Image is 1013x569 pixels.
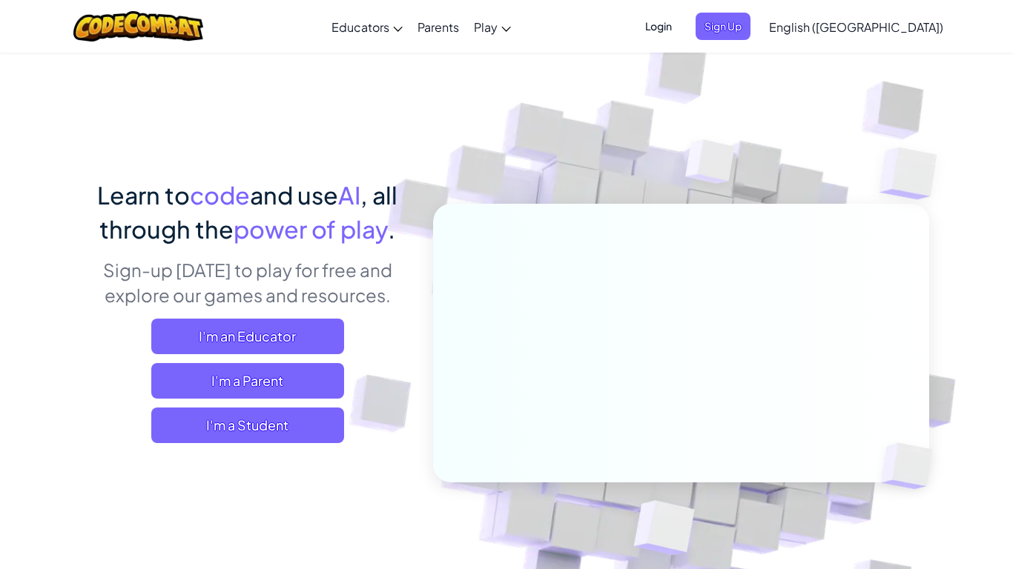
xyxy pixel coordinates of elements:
[324,7,410,47] a: Educators
[84,257,411,307] p: Sign-up [DATE] to play for free and explore our games and resources.
[636,13,681,40] button: Login
[338,180,360,210] span: AI
[474,19,498,35] span: Play
[151,407,344,443] button: I'm a Student
[73,11,203,41] img: CodeCombat logo
[151,363,344,399] a: I'm a Parent
[762,7,951,47] a: English ([GEOGRAPHIC_DATA])
[388,214,395,244] span: .
[769,19,943,35] span: English ([GEOGRAPHIC_DATA])
[250,180,338,210] span: and use
[97,180,190,210] span: Learn to
[190,180,250,210] span: code
[857,412,968,520] img: Overlap cubes
[466,7,518,47] a: Play
[658,110,765,221] img: Overlap cubes
[696,13,750,40] button: Sign Up
[331,19,389,35] span: Educators
[410,7,466,47] a: Parents
[151,319,344,354] a: I'm an Educator
[850,111,978,236] img: Overlap cubes
[234,214,388,244] span: power of play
